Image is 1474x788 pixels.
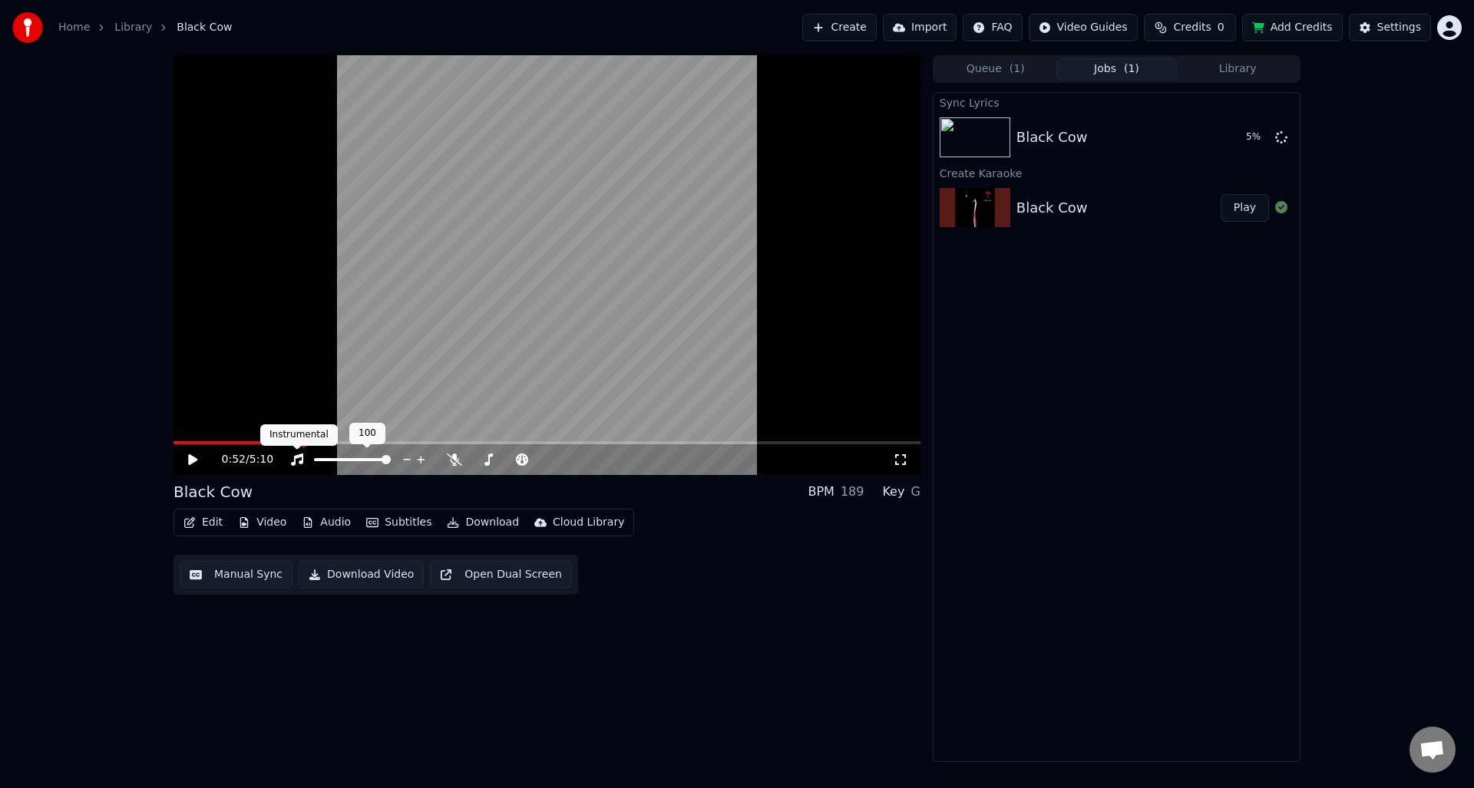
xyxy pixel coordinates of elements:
[882,483,904,501] div: Key
[883,14,957,41] button: Import
[1242,14,1343,41] button: Add Credits
[1221,194,1269,222] button: Play
[177,512,229,533] button: Edit
[934,163,1300,182] div: Create Karaoke
[1410,727,1456,773] div: Open chat
[1124,61,1139,77] span: ( 1 )
[12,12,43,43] img: youka
[222,452,259,467] div: /
[296,512,357,533] button: Audio
[58,20,90,35] a: Home
[222,452,246,467] span: 0:52
[250,452,273,467] span: 5:10
[1010,61,1025,77] span: ( 1 )
[1177,58,1298,81] button: Library
[114,20,152,35] a: Library
[58,20,232,35] nav: breadcrumb
[808,483,834,501] div: BPM
[934,93,1300,111] div: Sync Lyrics
[430,561,572,589] button: Open Dual Screen
[963,14,1022,41] button: FAQ
[1246,131,1269,143] div: 5 %
[180,561,292,589] button: Manual Sync
[174,481,253,503] div: Black Cow
[349,423,385,444] div: 100
[911,483,920,501] div: G
[935,58,1056,81] button: Queue
[299,561,424,589] button: Download Video
[1349,14,1431,41] button: Settings
[1218,20,1224,35] span: 0
[1056,58,1178,81] button: Jobs
[1377,20,1421,35] div: Settings
[1173,20,1211,35] span: Credits
[553,515,624,530] div: Cloud Library
[260,424,338,446] div: Instrumental
[441,512,525,533] button: Download
[360,512,438,533] button: Subtitles
[841,483,864,501] div: 189
[1029,14,1138,41] button: Video Guides
[177,20,232,35] span: Black Cow
[1016,197,1088,219] div: Black Cow
[802,14,877,41] button: Create
[1016,127,1088,148] div: Black Cow
[232,512,292,533] button: Video
[1144,14,1236,41] button: Credits0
